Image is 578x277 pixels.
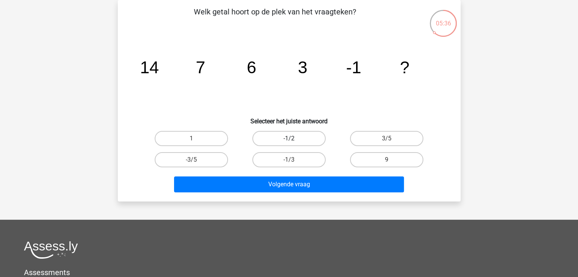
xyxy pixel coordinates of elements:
[130,112,448,125] h6: Selecteer het juiste antwoord
[140,58,159,77] tspan: 14
[346,58,361,77] tspan: -1
[155,131,228,146] label: 1
[174,176,404,192] button: Volgende vraag
[350,131,423,146] label: 3/5
[252,152,326,167] label: -1/3
[130,6,420,29] p: Welk getal hoort op de plek van het vraagteken?
[298,58,307,77] tspan: 3
[429,9,458,28] div: 05:36
[24,268,554,277] h5: Assessments
[24,241,78,259] img: Assessly logo
[155,152,228,167] label: -3/5
[196,58,205,77] tspan: 7
[247,58,256,77] tspan: 6
[400,58,409,77] tspan: ?
[252,131,326,146] label: -1/2
[350,152,423,167] label: 9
